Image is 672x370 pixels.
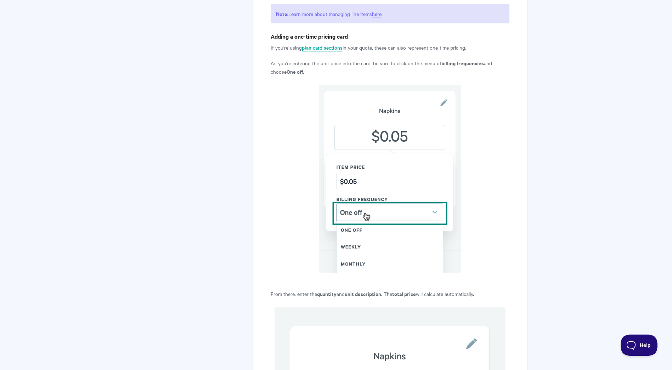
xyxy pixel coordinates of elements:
p: If you're using in your quote, these can also represent one-time pricing. [271,43,509,52]
strong: unit description [345,290,381,297]
strong: total price [392,290,416,297]
p: From there, enter the and . The will calculate automatically. [271,290,509,298]
strong: Note: [276,10,288,17]
iframe: Toggle Customer Support [621,335,658,356]
p: As you're entering the unit price into the card, be sure to click on the menu of and choose [271,59,509,76]
strong: One off. [287,68,304,75]
a: here [372,10,382,18]
strong: quantity [317,290,337,297]
h4: Adding a one-time pricing card [271,32,509,41]
a: plan card sections [302,44,343,52]
p: Learn more about managing line items . [271,4,509,23]
strong: billing frequencies [441,59,484,67]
